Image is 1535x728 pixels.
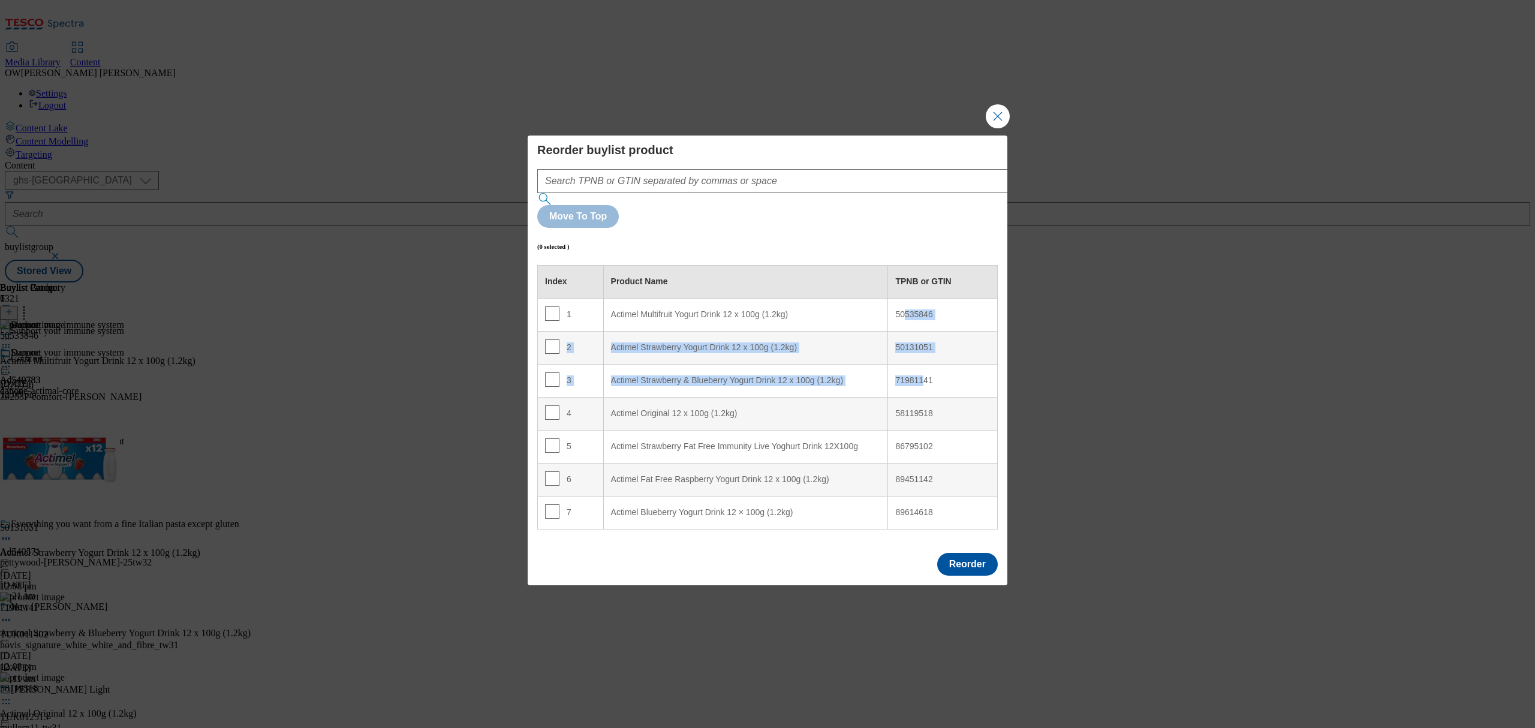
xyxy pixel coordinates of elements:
button: Move To Top [537,205,619,228]
div: Actimel Multifruit Yogurt Drink 12 x 100g (1.2kg) [611,309,881,320]
button: Close Modal [986,104,1010,128]
div: Index [545,276,596,287]
div: 86795102 [895,441,990,452]
div: Actimel Strawberry & Blueberry Yogurt Drink 12 x 100g (1.2kg) [611,375,881,386]
input: Search TPNB or GTIN separated by commas or space [537,169,1044,193]
div: Actimel Strawberry Yogurt Drink 12 x 100g (1.2kg) [611,342,881,353]
div: 50131051 [895,342,990,353]
div: Modal [528,136,1007,585]
div: 6 [545,471,596,489]
div: 50535846 [895,309,990,320]
div: 89614618 [895,507,990,518]
div: Actimel Fat Free Raspberry Yogurt Drink 12 x 100g (1.2kg) [611,474,881,485]
div: Actimel Original 12 x 100g (1.2kg) [611,408,881,419]
div: Actimel Blueberry Yogurt Drink 12 × 100g (1.2kg) [611,507,881,518]
div: Actimel Strawberry Fat Free Immunity Live Yoghurt Drink 12X100g [611,441,881,452]
div: 7 [545,504,596,522]
div: 4 [545,405,596,423]
h4: Reorder buylist product [537,143,998,157]
div: TPNB or GTIN [895,276,990,287]
div: 58119518 [895,408,990,419]
div: 3 [545,372,596,390]
div: 89451142 [895,474,990,485]
div: 5 [545,438,596,456]
h6: (0 selected ) [537,243,570,250]
div: 1 [545,306,596,324]
div: 2 [545,339,596,357]
div: Product Name [611,276,881,287]
div: 71981141 [895,375,990,386]
button: Reorder [937,553,998,576]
